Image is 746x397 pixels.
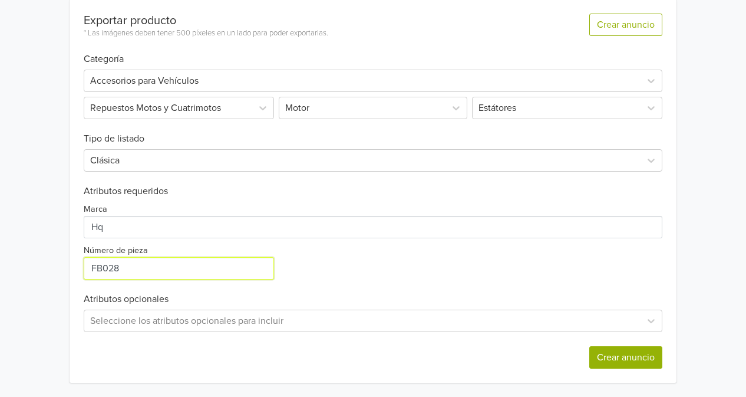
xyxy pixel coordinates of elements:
h6: Atributos requeridos [84,186,662,197]
button: Crear anuncio [589,14,662,36]
h6: Categoría [84,40,662,65]
button: Crear anuncio [589,346,662,369]
h6: Tipo de listado [84,119,662,145]
label: Marca [84,203,107,216]
div: * Las imágenes deben tener 500 píxeles en un lado para poder exportarlas. [84,28,328,40]
label: Número de pieza [84,244,148,257]
h6: Atributos opcionales [84,294,662,305]
div: Exportar producto [84,14,328,28]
